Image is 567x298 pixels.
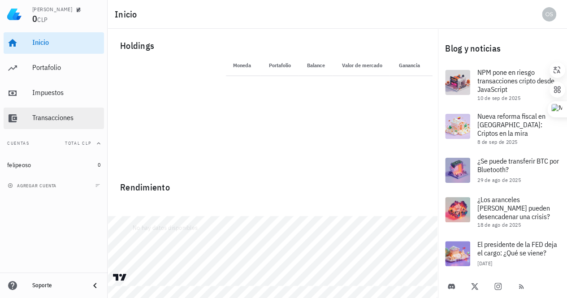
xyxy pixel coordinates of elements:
[477,260,492,267] span: [DATE]
[113,173,433,194] div: Rendimiento
[438,34,567,63] div: Blog y noticias
[399,62,425,69] span: Ganancia
[5,181,61,190] button: agregar cuenta
[438,107,567,151] a: Nueva reforma fiscal en [GEOGRAPHIC_DATA]: Criptos en la mira 8 de sep de 2025
[32,13,37,25] span: 0
[477,156,559,174] span: ¿Se puede transferir BTC por Bluetooth?
[4,32,104,54] a: Inicio
[477,95,520,101] span: 10 de sep de 2025
[65,140,91,146] span: Total CLP
[438,151,567,190] a: ¿Se puede transferir BTC por Bluetooth? 29 de ago de 2025
[115,7,141,22] h1: Inicio
[32,63,100,72] div: Portafolio
[32,113,100,122] div: Transacciones
[32,88,100,97] div: Impuestos
[122,194,208,261] div: No hay datos disponibles
[4,108,104,129] a: Transacciones
[4,57,104,79] a: Portafolio
[4,133,104,154] button: CuentasTotal CLP
[37,16,48,24] span: CLP
[7,161,31,169] div: felipeoso
[477,240,557,257] span: El presidente de la FED deja el cargo: ¿Qué se viene?
[477,221,521,228] span: 18 de ago de 2025
[260,55,298,76] th: Portafolio
[113,31,433,60] div: Holdings
[9,183,56,189] span: agregar cuenta
[438,234,567,273] a: El presidente de la FED deja el cargo: ¿Qué se viene? [DATE]
[332,55,390,76] th: Valor de mercado
[226,55,260,76] th: Moneda
[477,195,550,221] span: ¿Los aranceles [PERSON_NAME] pueden desencadenar una crisis?
[98,161,100,168] span: 0
[542,7,556,22] div: avatar
[4,82,104,104] a: Impuestos
[438,63,567,107] a: NPM pone en riesgo transacciones cripto desde JavaScript 10 de sep de 2025
[477,138,517,145] span: 8 de sep de 2025
[477,177,521,183] span: 29 de ago de 2025
[438,190,567,234] a: ¿Los aranceles [PERSON_NAME] pueden desencadenar una crisis? 18 de ago de 2025
[477,68,554,94] span: NPM pone en riesgo transacciones cripto desde JavaScript
[32,6,72,13] div: [PERSON_NAME]
[477,112,545,138] span: Nueva reforma fiscal en [GEOGRAPHIC_DATA]: Criptos en la mira
[32,282,82,289] div: Soporte
[4,154,104,176] a: felipeoso 0
[298,55,332,76] th: Balance
[112,273,128,281] a: Charting by TradingView
[32,38,100,47] div: Inicio
[7,7,22,22] img: LedgiFi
